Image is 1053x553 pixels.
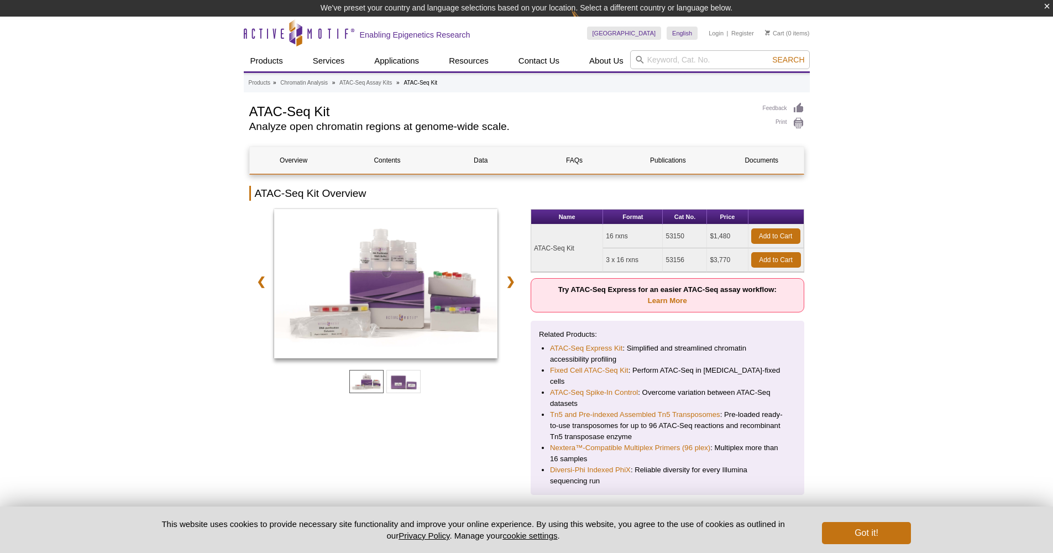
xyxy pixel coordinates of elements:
li: » [273,80,276,86]
a: Documents [717,147,805,174]
img: Your Cart [765,30,770,35]
td: 3 x 16 rxns [603,248,663,272]
td: ATAC-Seq Kit [531,225,603,272]
a: ATAC-Seq Kit [274,209,498,362]
th: Cat No. [663,210,707,225]
p: Related Products: [539,329,796,340]
td: $3,770 [707,248,748,272]
h2: Enabling Epigenetics Research [360,30,470,40]
td: 53156 [663,248,707,272]
a: Feedback [763,102,804,114]
a: Chromatin Analysis [280,78,328,88]
a: Overview [250,147,338,174]
a: Resources [442,50,495,71]
li: : Overcome variation between ATAC-Seq datasets [550,387,785,409]
a: Contents [343,147,431,174]
li: : Reliable diversity for every Illumina sequencing run [550,465,785,487]
a: ATAC-Seq Express Kit [550,343,622,354]
th: Price [707,210,748,225]
button: Got it! [822,522,910,544]
td: $1,480 [707,225,748,248]
a: Diversi-Phi Indexed PhiX [550,465,631,476]
li: | [727,27,729,40]
p: This website uses cookies to provide necessary site functionality and improve your online experie... [143,518,804,541]
a: Products [244,50,290,71]
h2: ATAC-Seq Kit Overview [249,186,804,201]
a: Data [437,147,525,174]
li: : Pre-loaded ready-to-use transposomes for up to 96 ATAC-Seq reactions and recombinant Tn5 transp... [550,409,785,442]
li: (0 items) [765,27,810,40]
li: : Perform ATAC-Seq in [MEDICAL_DATA]-fixed cells [550,365,785,387]
a: English [667,27,698,40]
a: FAQs [530,147,618,174]
h2: Analyze open chromatin regions at genome-wide scale. [249,122,752,132]
a: Login [709,29,724,37]
img: ATAC-Seq Kit [274,209,498,358]
a: Contact Us [512,50,566,71]
a: ❯ [499,269,522,294]
strong: Try ATAC-Seq Express for an easier ATAC-Seq assay workflow: [558,285,777,305]
h1: ATAC-Seq Kit [249,102,752,119]
td: 53150 [663,225,707,248]
span: Search [772,55,804,64]
a: Register [731,29,754,37]
a: Tn5 and Pre-indexed Assembled Tn5 Transposomes [550,409,720,420]
a: About Us [583,50,630,71]
input: Keyword, Cat. No. [630,50,810,69]
td: 16 rxns [603,225,663,248]
a: Services [306,50,352,71]
a: Fixed Cell ATAC-Seq Kit [550,365,628,376]
a: Print [763,117,804,129]
a: Cart [765,29,784,37]
a: Applications [368,50,426,71]
a: ATAC-Seq Assay Kits [339,78,392,88]
a: Learn More [648,296,687,305]
a: Add to Cart [751,228,800,244]
li: » [332,80,336,86]
th: Format [603,210,663,225]
a: ATAC-Seq Spike-In Control [550,387,638,398]
a: Privacy Policy [399,531,449,540]
a: Add to Cart [751,252,801,268]
img: Change Here [571,8,600,34]
li: : Simplified and streamlined chromatin accessibility profiling [550,343,785,365]
li: : Multiplex more than 16 samples [550,442,785,465]
a: [GEOGRAPHIC_DATA] [587,27,662,40]
li: ATAC-Seq Kit [404,80,437,86]
a: ❮ [249,269,273,294]
a: Products [249,78,270,88]
button: Search [769,55,808,65]
th: Name [531,210,603,225]
a: Nextera™-Compatible Multiplex Primers (96 plex) [550,442,710,453]
li: » [396,80,400,86]
button: cookie settings [502,531,557,540]
a: Publications [624,147,712,174]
